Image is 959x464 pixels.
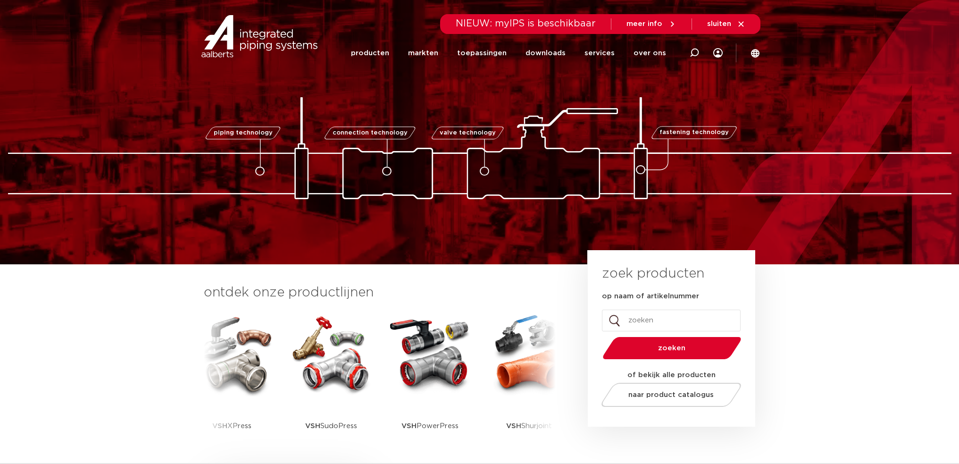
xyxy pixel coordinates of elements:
[487,312,572,456] a: VSHShurjoint
[599,336,745,360] button: zoeken
[713,34,723,72] div: my IPS
[212,422,227,430] strong: VSH
[506,422,521,430] strong: VSH
[457,34,507,72] a: toepassingen
[626,20,676,28] a: meer info
[388,312,473,456] a: VSHPowerPress
[602,292,699,301] label: op naam of artikelnummer
[440,130,496,136] span: valve technology
[627,345,717,352] span: zoeken
[506,397,552,456] p: Shurjoint
[305,397,357,456] p: SudoPress
[332,130,407,136] span: connection technology
[204,283,556,302] h3: ontdek onze productlijnen
[289,312,374,456] a: VSHSudoPress
[627,371,716,379] strong: of bekijk alle producten
[525,34,566,72] a: downloads
[351,34,389,72] a: producten
[707,20,731,27] span: sluiten
[602,264,704,283] h3: zoek producten
[190,312,275,456] a: VSHXPress
[584,34,615,72] a: services
[305,422,320,430] strong: VSH
[707,20,745,28] a: sluiten
[634,34,666,72] a: over ons
[401,422,417,430] strong: VSH
[401,397,459,456] p: PowerPress
[456,19,596,28] span: NIEUW: myIPS is beschikbaar
[599,383,743,407] a: naar product catalogus
[659,130,729,136] span: fastening technology
[351,34,666,72] nav: Menu
[628,391,714,398] span: naar product catalogus
[408,34,438,72] a: markten
[212,397,251,456] p: XPress
[602,310,741,331] input: zoeken
[214,130,273,136] span: piping technology
[626,20,662,27] span: meer info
